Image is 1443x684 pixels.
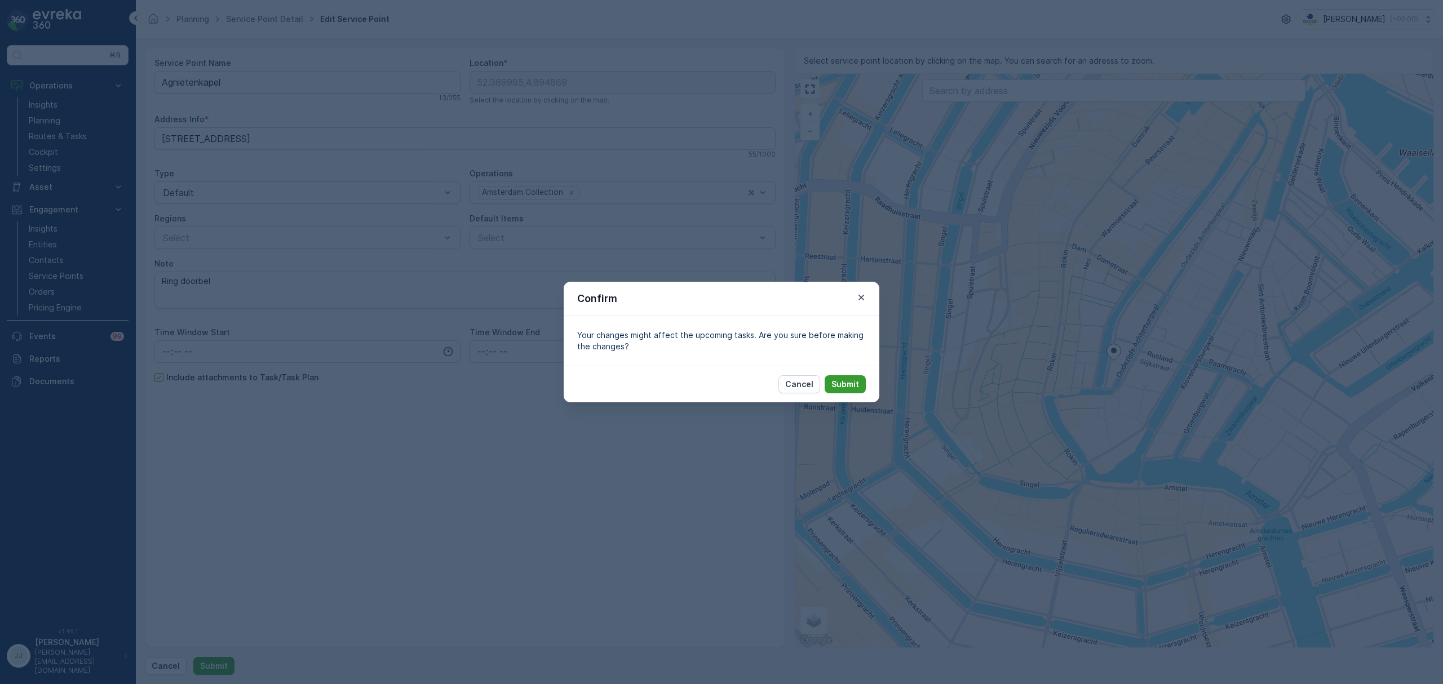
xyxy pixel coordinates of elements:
button: Cancel [778,375,820,393]
p: Your changes might affect the upcoming tasks. Are you sure before making the changes? [577,330,866,352]
button: Submit [825,375,866,393]
p: Confirm [577,291,617,307]
p: Submit [831,379,859,390]
p: Cancel [785,379,813,390]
